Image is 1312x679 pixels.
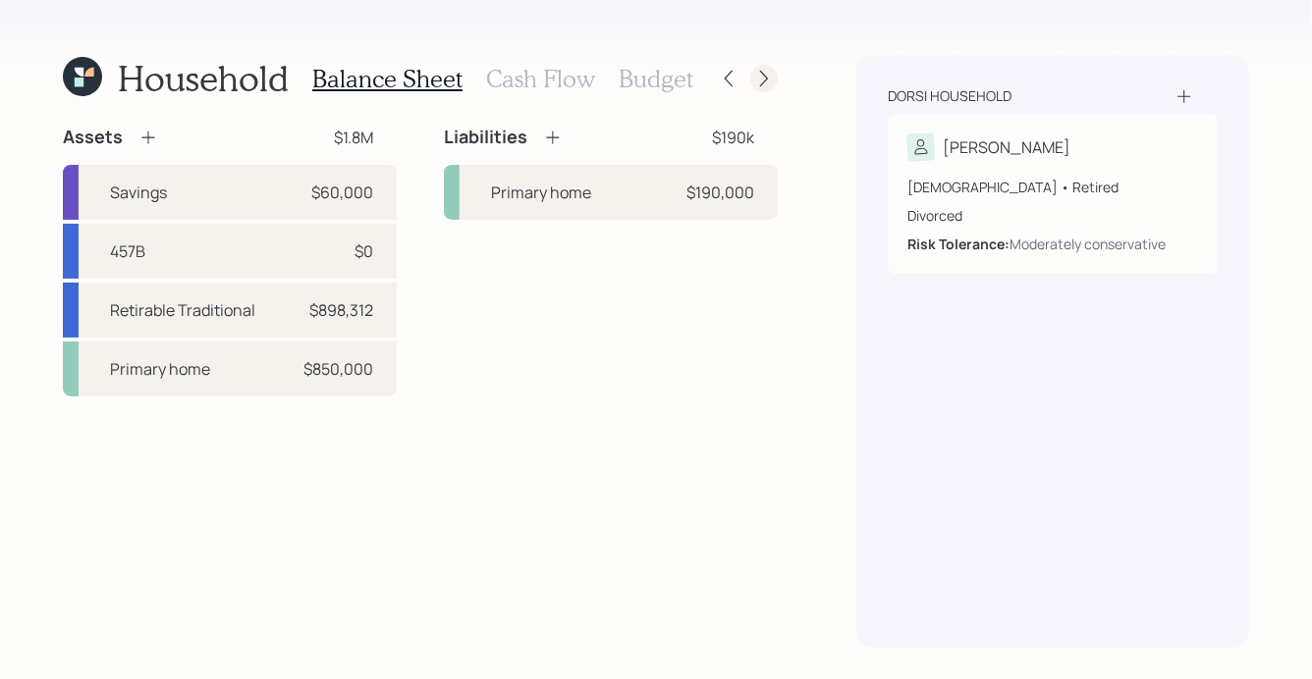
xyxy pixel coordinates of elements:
div: Moderately conservative [1010,234,1166,254]
h3: Balance Sheet [312,65,463,93]
h4: Assets [63,127,123,148]
div: 457B [110,239,145,263]
h3: Budget [619,65,693,93]
div: $190,000 [686,181,754,204]
h1: Household [118,57,289,99]
b: Risk Tolerance: [907,235,1010,253]
div: [PERSON_NAME] [943,135,1070,159]
div: $0 [355,239,373,263]
div: Primary home [491,181,591,204]
div: $898,312 [309,298,373,322]
h4: Liabilities [444,127,527,148]
div: $60,000 [311,181,373,204]
div: Savings [110,181,167,204]
div: [DEMOGRAPHIC_DATA] • Retired [907,177,1198,197]
h3: Cash Flow [486,65,595,93]
div: Divorced [907,205,1198,226]
div: Dorsi household [888,86,1011,106]
div: $190k [712,126,754,149]
div: $850,000 [303,357,373,381]
div: $1.8M [334,126,373,149]
div: Retirable Traditional [110,298,255,322]
div: Primary home [110,357,210,381]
